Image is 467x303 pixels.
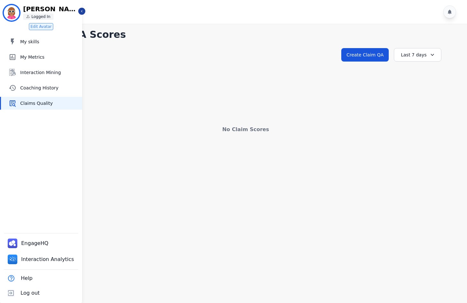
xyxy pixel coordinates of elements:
[20,100,80,106] span: Claims Quality
[26,15,30,19] img: person
[4,271,34,286] button: Help
[37,126,454,133] div: No Claim Scores
[20,54,80,60] span: My Metrics
[4,286,41,300] button: Log out
[21,240,50,247] span: EngageHQ
[4,5,19,21] img: Bordered avatar
[1,81,82,94] a: Coaching History
[21,274,32,282] span: Help
[1,66,82,79] a: Interaction Mining
[5,236,52,251] a: EngageHQ
[23,6,78,12] p: [PERSON_NAME]
[1,35,82,48] a: My skills
[37,29,454,40] h1: Claim QA Scores
[21,289,40,297] span: Log out
[21,256,75,263] span: Interaction Analytics
[5,252,78,267] a: Interaction Analytics
[20,69,80,76] span: Interaction Mining
[20,38,80,45] span: My skills
[20,85,80,91] span: Coaching History
[341,48,389,62] button: Create Claim QA
[394,48,441,62] div: Last 7 days
[31,14,50,19] p: Logged In
[1,51,82,63] a: My Metrics
[29,23,53,30] button: Edit Avatar
[1,97,82,110] a: Claims Quality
